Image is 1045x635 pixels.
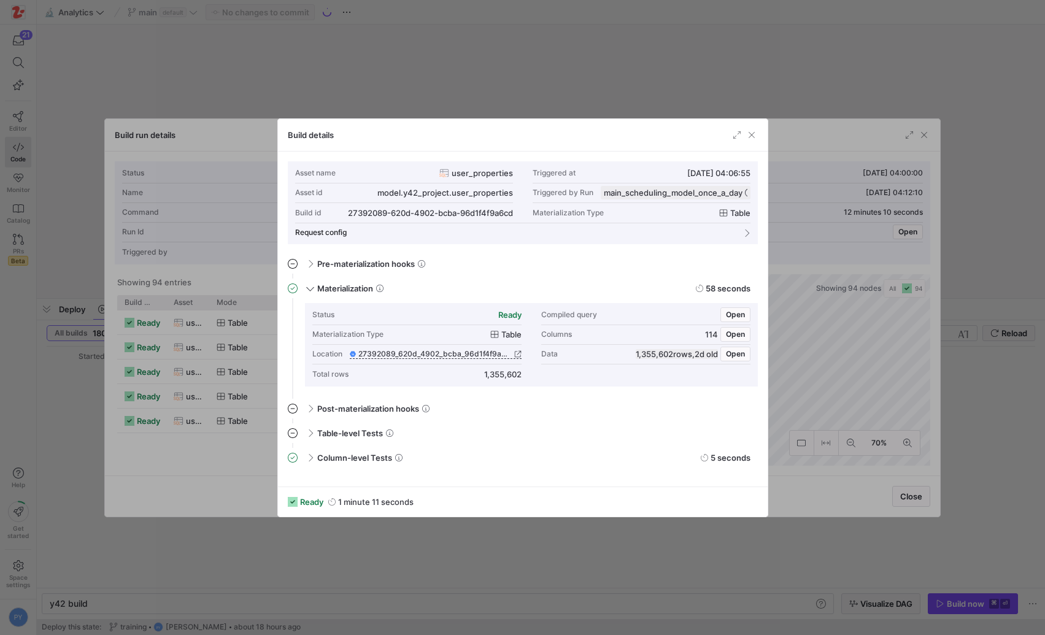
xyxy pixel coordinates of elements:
span: Materialization [317,283,373,293]
div: ready [498,310,522,320]
div: Triggered by Run [533,188,593,197]
span: user_properties [452,168,513,178]
mat-panel-title: Request config [295,228,736,237]
h3: Build details [288,130,334,140]
div: Build id [295,209,322,217]
div: Status [312,310,334,319]
div: , [636,349,718,359]
div: Materialization58 seconds [288,303,758,399]
div: 27392089-620d-4902-bcba-96d1f4f9a6cd [348,208,513,218]
mat-expansion-panel-header: Materialization58 seconds [288,279,758,298]
mat-expansion-panel-header: Column-level Tests5 seconds [288,448,758,468]
span: 1,355,602 rows [636,349,692,359]
span: table [730,208,750,218]
div: model.y42_project.user_properties [377,188,513,198]
span: ready [300,497,323,507]
button: main_scheduling_model_once_a_day [601,186,750,199]
span: main_scheduling_model_once_a_day [604,188,742,198]
span: Materialization Type [533,209,604,217]
span: Open [726,350,745,358]
y42-duration: 58 seconds [706,283,750,293]
div: Materialization Type [312,330,384,339]
span: Column-level Tests [317,453,392,463]
span: Table-level Tests [317,428,383,438]
y42-duration: 1 minute 11 seconds [338,497,414,507]
div: Location [312,350,342,358]
div: Total rows [312,370,349,379]
div: Asset id [295,188,323,197]
div: Data [541,350,558,358]
mat-expansion-panel-header: Post-materialization hooks [288,399,758,418]
span: Post-materialization hooks [317,404,419,414]
span: table [501,329,522,339]
span: 27392089_620d_4902_bcba_96d1f4f9a6cd [358,350,512,358]
y42-duration: 5 seconds [711,453,750,463]
button: Open [720,307,750,322]
span: Pre-materialization hooks [317,259,415,269]
span: Open [726,310,745,319]
div: Triggered at [533,169,576,177]
span: 2d old [695,349,718,359]
div: Compiled query [541,310,597,319]
mat-expansion-panel-header: Table-level Tests [288,423,758,443]
span: 114 [705,329,718,339]
span: [DATE] 04:06:55 [687,168,750,178]
button: Open [720,347,750,361]
div: 1,355,602 [484,369,522,379]
button: Open [720,327,750,342]
div: Asset name [295,169,336,177]
span: Open [726,330,745,339]
mat-expansion-panel-header: Pre-materialization hooks [288,254,758,274]
mat-expansion-panel-header: Request config [295,223,750,242]
a: 27392089_620d_4902_bcba_96d1f4f9a6cd [350,350,522,358]
div: Columns [541,330,572,339]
